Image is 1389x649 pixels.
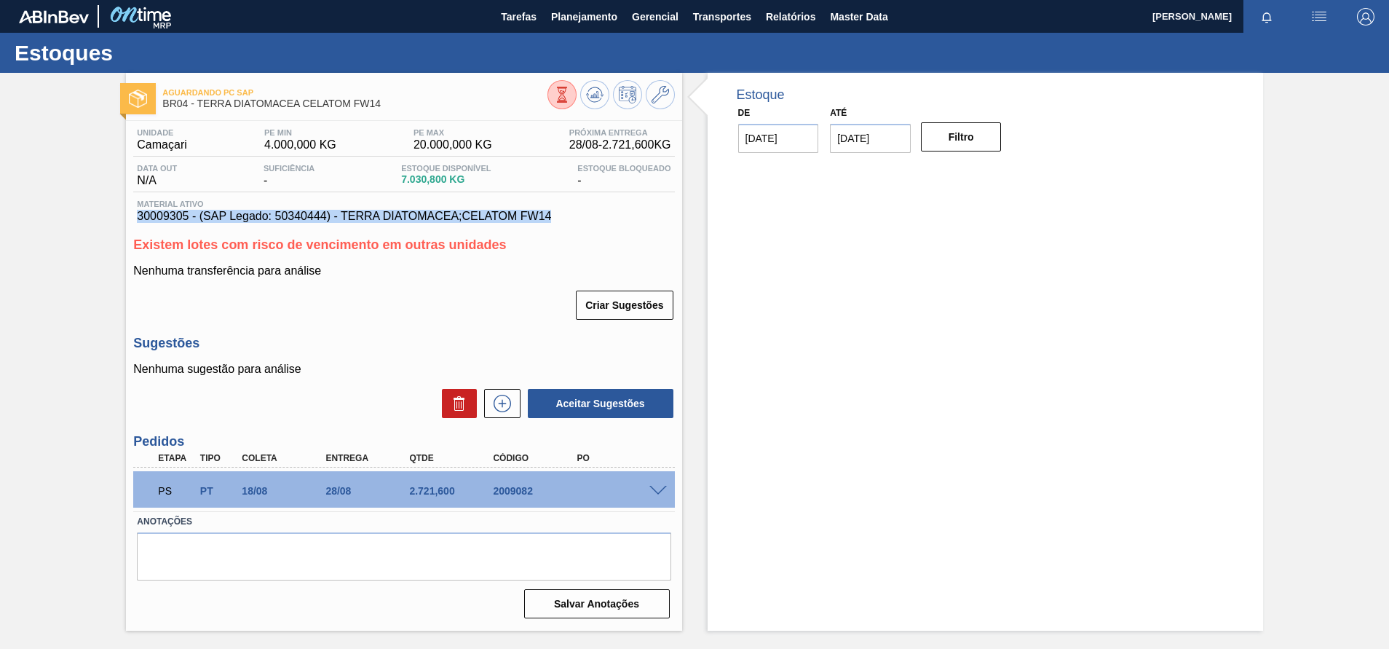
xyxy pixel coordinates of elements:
h3: Sugestões [133,336,674,351]
div: Criar Sugestões [577,289,674,321]
span: Relatórios [766,8,815,25]
span: Estoque Disponível [401,164,491,173]
img: Logout [1357,8,1374,25]
button: Ir ao Master Data / Geral [646,80,675,109]
span: Tarefas [501,8,537,25]
button: Atualizar Gráfico [580,80,609,109]
button: Filtro [921,122,1002,152]
h1: Estoques [15,44,273,61]
div: 28/08/2025 [322,485,416,497]
span: Material ativo [137,200,670,208]
p: Nenhuma sugestão para análise [133,363,674,376]
span: 28/08 - 2.721,600 KG [569,138,671,152]
div: Qtde [405,453,499,463]
p: PS [158,485,194,497]
button: Salvar Anotações [524,589,670,618]
label: Anotações [137,511,670,532]
div: Nova sugestão [477,389,521,418]
div: - [574,164,674,187]
p: Nenhuma transferência para análise [133,264,674,278]
div: 2.721,600 [405,485,499,497]
div: Tipo [197,453,240,463]
span: 20.000,000 KG [413,138,492,152]
span: Suficiência [264,164,314,173]
div: Estoque [737,87,785,103]
span: Próxima Entrega [569,128,671,137]
img: userActions [1310,8,1328,25]
span: 4.000,000 KG [264,138,336,152]
span: Aguardando PC SAP [162,88,547,97]
span: PE MIN [264,128,336,137]
div: - [260,164,318,187]
button: Visão Geral dos Estoques [547,80,577,109]
div: Etapa [154,453,198,463]
span: Gerencial [632,8,678,25]
button: Aceitar Sugestões [528,389,673,418]
span: Estoque Bloqueado [577,164,670,173]
div: Coleta [238,453,332,463]
label: De [738,108,751,118]
span: 7.030,800 KG [401,174,491,185]
div: PO [573,453,667,463]
span: PE MAX [413,128,492,137]
div: Código [489,453,583,463]
input: dd/mm/yyyy [738,124,819,153]
div: Entrega [322,453,416,463]
button: Criar Sugestões [576,291,673,320]
span: 30009305 - (SAP Legado: 50340444) - TERRA DIATOMACEA;CELATOM FW14 [137,210,670,223]
span: Data out [137,164,177,173]
div: 18/08/2025 [238,485,332,497]
span: Camaçari [137,138,186,152]
div: Pedido de Transferência [197,485,240,497]
label: Até [830,108,847,118]
span: Transportes [693,8,751,25]
button: Notificações [1243,7,1290,27]
span: Existem lotes com risco de vencimento em outras unidades [133,237,506,252]
img: Ícone [129,90,147,108]
span: Unidade [137,128,186,137]
input: dd/mm/yyyy [830,124,911,153]
img: TNhmsLtSVTkK8tSr43FrP2fwEKptu5GPRR3wAAAABJRU5ErkJggg== [19,10,89,23]
div: Aguardando PC SAP [154,475,198,507]
button: Programar Estoque [613,80,642,109]
div: 2009082 [489,485,583,497]
span: Master Data [830,8,887,25]
div: Aceitar Sugestões [521,388,675,420]
span: Planejamento [551,8,617,25]
div: N/A [133,164,181,187]
span: BR04 - TERRA DIATOMACEA CELATOM FW14 [162,98,547,109]
h3: Pedidos [133,434,674,449]
div: Excluir Sugestões [435,389,477,418]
